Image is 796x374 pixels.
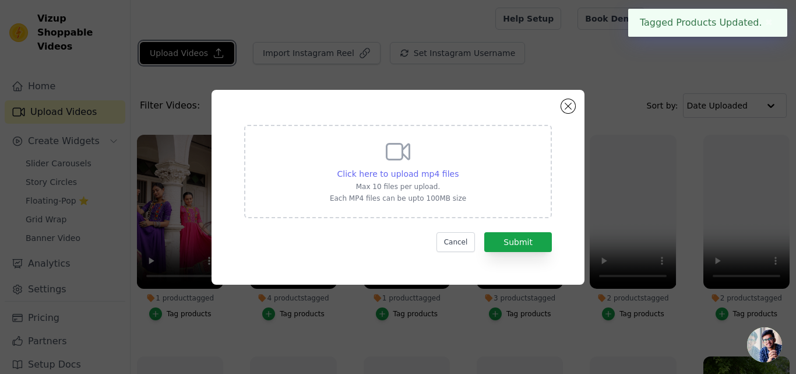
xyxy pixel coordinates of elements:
[436,232,476,252] button: Cancel
[561,99,575,113] button: Close modal
[330,182,466,191] p: Max 10 files per upload.
[330,194,466,203] p: Each MP4 files can be upto 100MB size
[762,16,776,30] button: Close
[484,232,552,252] button: Submit
[747,327,782,362] a: Open chat
[337,169,459,179] span: Click here to upload mp4 files
[628,9,787,37] div: Tagged Products Updated.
